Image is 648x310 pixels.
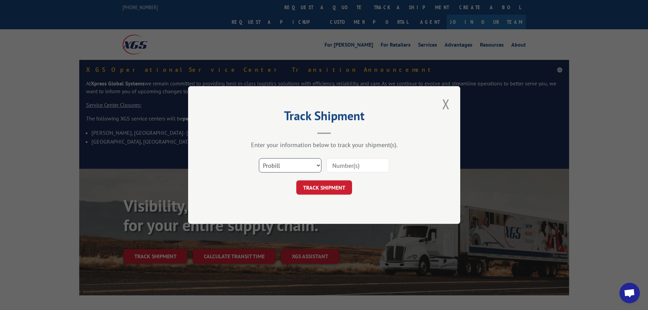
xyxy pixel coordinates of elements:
[327,158,389,173] input: Number(s)
[222,111,426,124] h2: Track Shipment
[296,180,352,195] button: TRACK SHIPMENT
[222,141,426,149] div: Enter your information below to track your shipment(s).
[440,95,452,113] button: Close modal
[619,283,640,303] a: Open chat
